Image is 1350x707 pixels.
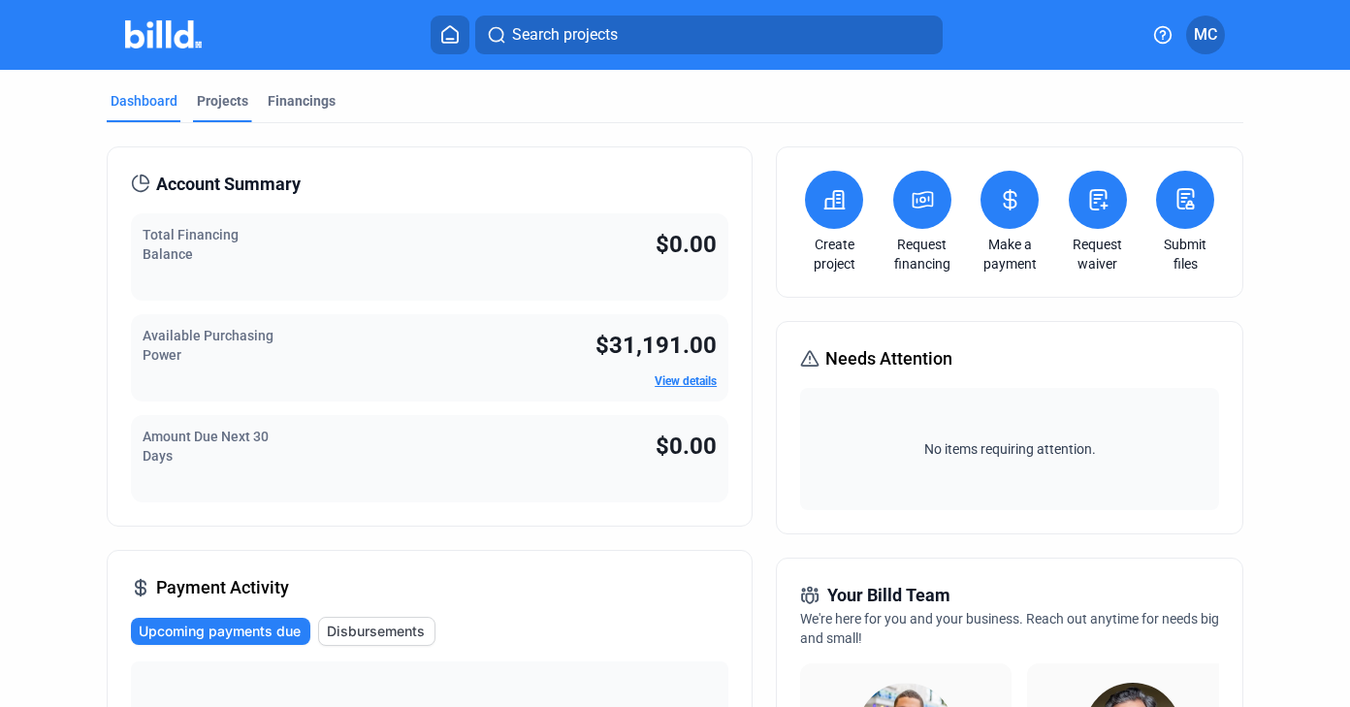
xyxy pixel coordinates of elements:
span: Needs Attention [825,345,952,372]
span: $0.00 [656,231,717,258]
a: View details [655,374,717,388]
span: Upcoming payments due [139,622,301,641]
a: Request waiver [1064,235,1132,273]
button: MC [1186,16,1225,54]
a: Request financing [888,235,956,273]
span: $0.00 [656,433,717,460]
span: No items requiring attention. [808,439,1211,459]
span: Amount Due Next 30 Days [143,429,269,464]
a: Create project [800,235,868,273]
span: MC [1194,23,1217,47]
div: Dashboard [111,91,177,111]
span: Your Billd Team [827,582,950,609]
span: $31,191.00 [595,332,717,359]
span: Disbursements [327,622,425,641]
span: Account Summary [156,171,301,198]
a: Submit files [1151,235,1219,273]
span: Payment Activity [156,574,289,601]
button: Upcoming payments due [131,618,310,645]
span: Available Purchasing Power [143,328,273,363]
div: Financings [268,91,336,111]
span: Search projects [512,23,618,47]
span: We're here for you and your business. Reach out anytime for needs big and small! [800,611,1219,646]
button: Disbursements [318,617,435,646]
a: Make a payment [976,235,1044,273]
span: Total Financing Balance [143,227,239,262]
img: Billd Company Logo [125,20,202,48]
div: Projects [197,91,248,111]
button: Search projects [475,16,943,54]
